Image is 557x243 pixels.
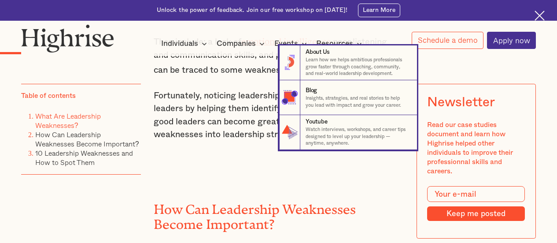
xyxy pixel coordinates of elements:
div: Youtube [306,118,327,126]
div: Companies [217,38,267,49]
input: Keep me posted [427,206,525,221]
a: About UsLearn how we helps ambitious professionals grow faster through coaching, community, and r... [279,45,417,80]
div: Unlock the power of feedback. Join our free workshop on [DATE]! [157,6,348,15]
nav: Resources [0,45,557,150]
a: Learn More [358,4,401,17]
div: Blog [306,86,317,95]
div: Events [274,38,310,49]
p: Learn how we helps ambitious professionals grow faster through coaching, community, and real-worl... [306,56,410,77]
div: Individuals [161,38,210,49]
img: Highrise logo [21,24,114,52]
div: Resources [316,38,365,49]
div: Events [274,38,298,49]
input: Your e-mail [427,186,525,202]
div: Resources [316,38,353,49]
div: About Us [306,48,330,56]
a: Schedule a demo [412,32,483,49]
div: Companies [217,38,256,49]
h2: How Can Leadership Weaknesses Become Important? [154,199,404,228]
p: Watch interviews, workshops, and career tips designed to level up your leadership — anytime, anyw... [306,126,410,146]
a: BlogInsights, strategies, and real stories to help you lead with impact and grow your career. [279,80,417,115]
a: 10 Leadership Weaknesses and How to Spot Them [35,148,133,168]
div: Individuals [161,38,198,49]
a: Apply now [487,32,536,49]
form: Modal Form [427,186,525,221]
p: Insights, strategies, and real stories to help you lead with impact and grow your career. [306,95,410,108]
img: Cross icon [535,11,545,21]
a: YoutubeWatch interviews, workshops, and career tips designed to level up your leadership — anytim... [279,115,417,150]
